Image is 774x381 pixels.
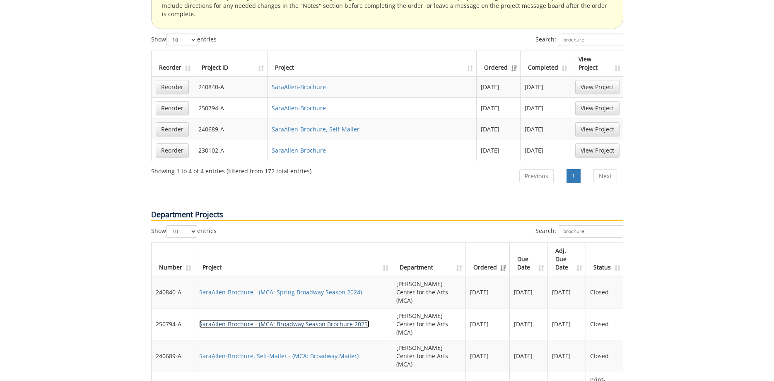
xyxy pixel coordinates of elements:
[156,143,189,158] a: Reorder
[510,276,548,308] td: [DATE]
[194,97,268,119] td: 250794-A
[152,340,195,372] td: 240689-A
[575,122,620,136] a: View Project
[477,119,521,140] td: [DATE]
[548,340,586,372] td: [DATE]
[152,308,195,340] td: 250794-A
[593,169,617,183] a: Next
[392,308,466,340] td: [PERSON_NAME] Center for the Arts (MCA)
[559,225,623,238] input: Search:
[548,243,586,276] th: Adj. Due Date: activate to sort column ascending
[510,243,548,276] th: Due Date: activate to sort column ascending
[510,340,548,372] td: [DATE]
[477,51,521,76] th: Ordered: activate to sort column ascending
[535,225,623,238] label: Search:
[156,122,189,136] a: Reorder
[392,243,466,276] th: Department: activate to sort column ascending
[194,140,268,161] td: 230102-A
[586,340,623,372] td: Closed
[156,80,189,94] a: Reorder
[477,76,521,97] td: [DATE]
[152,51,194,76] th: Reorder: activate to sort column ascending
[195,243,392,276] th: Project: activate to sort column ascending
[152,276,195,308] td: 240840-A
[272,125,359,133] a: SaraAllen-Brochure, Self-Mailer
[510,308,548,340] td: [DATE]
[392,276,466,308] td: [PERSON_NAME] Center for the Arts (MCA)
[151,34,217,46] label: Show entries
[151,164,311,175] div: Showing 1 to 4 of 4 entries (filtered from 172 total entries)
[575,80,620,94] a: View Project
[199,352,359,360] a: SaraAllen-Brochure, Self-Mailer - (MCA: Broadway Mailer)
[548,308,586,340] td: [DATE]
[575,101,620,115] a: View Project
[521,51,571,76] th: Completed: activate to sort column ascending
[272,146,326,154] a: SaraAllen-Brochure
[535,34,623,46] label: Search:
[559,34,623,46] input: Search:
[152,243,195,276] th: Number: activate to sort column ascending
[521,97,571,119] td: [DATE]
[571,51,624,76] th: View Project: activate to sort column ascending
[194,51,268,76] th: Project ID: activate to sort column ascending
[166,225,197,238] select: Showentries
[586,243,623,276] th: Status: activate to sort column ascending
[586,308,623,340] td: Closed
[521,119,571,140] td: [DATE]
[466,340,510,372] td: [DATE]
[466,308,510,340] td: [DATE]
[194,119,268,140] td: 240689-A
[466,276,510,308] td: [DATE]
[586,276,623,308] td: Closed
[519,169,554,183] a: Previous
[521,140,571,161] td: [DATE]
[166,34,197,46] select: Showentries
[156,101,189,115] a: Reorder
[392,340,466,372] td: [PERSON_NAME] Center for the Arts (MCA)
[575,143,620,158] a: View Project
[194,76,268,97] td: 240840-A
[268,51,477,76] th: Project: activate to sort column ascending
[151,225,217,238] label: Show entries
[151,209,623,221] p: Department Projects
[272,104,326,112] a: SaraAllen-Brochure
[199,320,369,328] a: SaraAllen-Brochure - (MCA: Broadway Season Brochure 2025)
[199,288,362,296] a: SaraAllen-Brochure - (MCA: Spring Broadway Season 2024)
[477,97,521,119] td: [DATE]
[548,276,586,308] td: [DATE]
[477,140,521,161] td: [DATE]
[567,169,581,183] a: 1
[466,243,510,276] th: Ordered: activate to sort column ascending
[272,83,326,91] a: SaraAllen-Brochure
[521,76,571,97] td: [DATE]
